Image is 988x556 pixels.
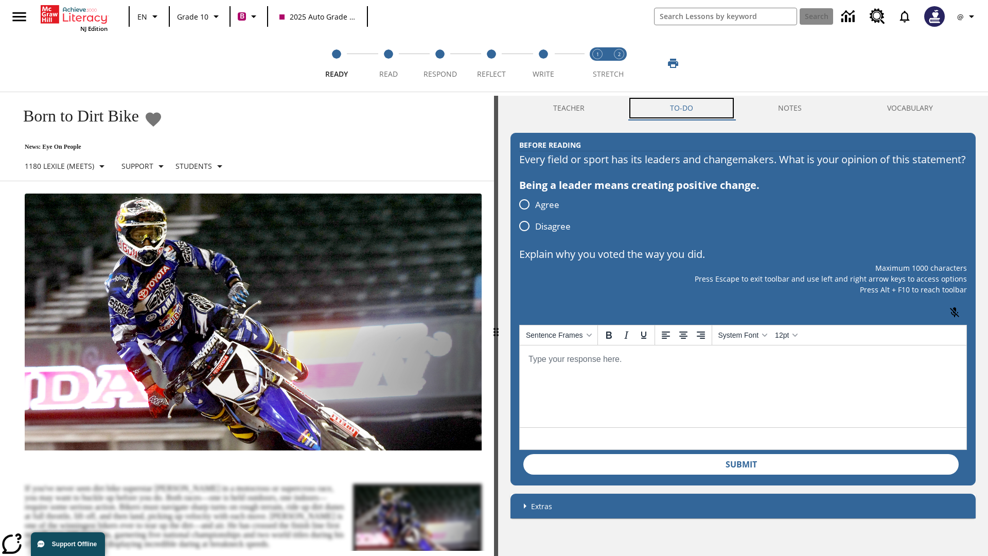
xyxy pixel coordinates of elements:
[477,69,506,79] span: Reflect
[144,110,163,128] button: Add to Favorites - Born to Dirt Bike
[891,3,918,30] a: Notifications
[519,151,967,168] div: Every field or sport has its leaders and changemakers. What is your opinion of this statement?
[519,263,967,273] p: Maximum 1000 characters
[718,331,759,339] span: System Font
[514,35,573,92] button: Write step 5 of 5
[12,143,230,151] p: News: Eye On People
[523,454,959,475] button: Submit
[325,69,348,79] span: Ready
[736,96,845,120] button: NOTES
[526,331,583,339] span: Sentence Frames
[835,3,863,31] a: Data Center
[522,326,595,344] button: Sentence Frames
[657,54,690,73] button: Print
[279,11,356,22] span: 2025 Auto Grade 10
[177,11,208,22] span: Grade 10
[714,326,771,344] button: Fonts
[117,157,171,176] button: Scaffolds, Support
[519,284,967,295] p: Press Alt + F10 to reach toolbar
[957,11,964,22] span: @
[25,194,482,451] img: Motocross racer James Stewart flies through the air on his dirt bike.
[600,326,617,344] button: Bold
[379,69,398,79] span: Read
[171,157,230,176] button: Select Student
[844,96,976,120] button: VOCABULARY
[951,7,984,26] button: Profile/Settings
[234,7,264,26] button: Boost Class color is violet red. Change class color
[627,96,736,120] button: TO-DO
[80,25,108,32] span: NJ Edition
[510,96,976,120] div: Instructional Panel Tabs
[424,69,457,79] span: Respond
[137,11,147,22] span: EN
[692,326,710,344] button: Align right
[863,3,891,30] a: Resource Center, Will open in new tab
[519,177,967,194] div: Being a leader means creating positive change.
[655,8,797,25] input: search field
[494,96,498,556] div: Press Enter or Spacebar and then press right and left arrow keys to move the slider
[52,541,97,548] span: Support Offline
[519,194,579,237] div: poll
[535,220,571,233] span: Disagree
[510,494,976,518] div: Extras
[4,2,34,32] button: Open side menu
[498,96,988,556] div: activity
[462,35,521,92] button: Reflect step 4 of 5
[21,157,112,176] button: Select Lexile, 1180 Lexile (Meets)
[358,35,418,92] button: Read step 2 of 5
[121,161,153,171] p: Support
[675,326,692,344] button: Align center
[240,10,244,23] span: B
[531,501,552,512] p: Extras
[535,198,559,212] span: Agree
[520,345,966,427] iframe: Rich Text Area. Press ALT-0 for help.
[635,326,652,344] button: Underline
[175,161,212,171] p: Students
[31,532,105,556] button: Support Offline
[533,69,554,79] span: Write
[519,140,581,151] h2: Before Reading
[25,161,94,171] p: 1180 Lexile (Meets)
[596,51,599,58] text: 1
[604,35,634,92] button: Stretch Respond step 2 of 2
[657,326,675,344] button: Align left
[618,51,621,58] text: 2
[942,300,967,325] button: Click to activate and allow voice recognition
[918,3,951,30] button: Select a new avatar
[410,35,470,92] button: Respond step 3 of 5
[593,69,624,79] span: STRETCH
[519,246,967,263] p: Explain why you voted the way you did.
[924,6,945,27] img: Avatar
[133,7,166,26] button: Language: EN, Select a language
[12,107,139,126] h1: Born to Dirt Bike
[41,3,108,32] div: Home
[307,35,366,92] button: Ready step 1 of 5
[173,7,226,26] button: Grade: Grade 10, Select a grade
[771,326,801,344] button: Font sizes
[617,326,635,344] button: Italic
[519,273,967,284] p: Press Escape to exit toolbar and use left and right arrow keys to access options
[510,96,627,120] button: Teacher
[775,331,789,339] span: 12pt
[583,35,612,92] button: Stretch Read step 1 of 2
